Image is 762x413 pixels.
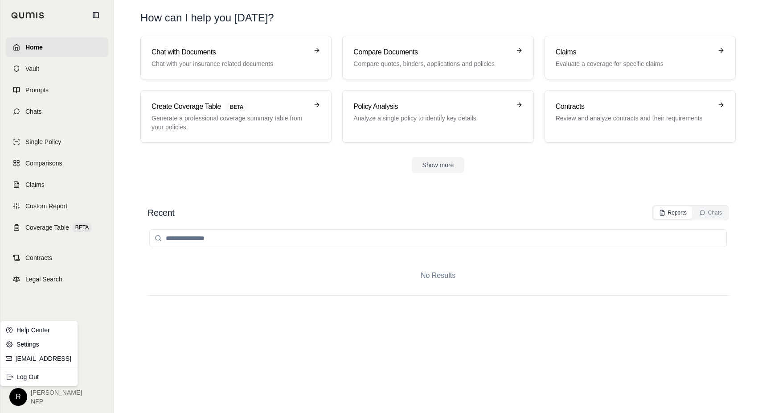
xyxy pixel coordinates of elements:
button: Show more [412,157,465,173]
span: Claims [25,180,45,189]
a: Contract Analysis [6,248,108,268]
h3: Policy Analysis [353,101,510,112]
h3: Compare Documents [353,47,510,58]
a: Settings [2,337,76,351]
p: Generate a professional coverage summary table from your policies. [152,114,308,132]
h1: How can I help you [DATE]? [140,11,274,25]
span: BETA [73,223,91,232]
p: Compare quotes, binders, applications and policies [353,59,510,68]
span: BETA [225,102,249,112]
button: Collapse sidebar [89,8,103,22]
span: NFP [31,397,82,406]
a: Home [6,37,108,57]
p: Evaluate a coverage for specific claims [556,59,712,68]
span: Coverage Table [25,223,69,232]
a: Coverage Table [6,218,108,237]
a: Single Policy [6,132,108,152]
img: Qumis Logo [11,12,45,19]
span: Chats [25,107,42,116]
span: Home [25,43,43,52]
span: Legal Search [25,275,62,284]
p: Chat with your insurance related documents [152,59,308,68]
p: Analyze a single policy to identify key details [353,114,510,123]
a: Chat [6,102,108,121]
span: Single Policy [25,137,61,146]
span: Custom Report [25,202,67,211]
a: [EMAIL_ADDRESS] [16,354,73,363]
a: Policy Comparisons [6,153,108,173]
h3: Chat with Documents [152,47,308,58]
h3: Create Coverage Table [152,101,308,112]
span: [PERSON_NAME] [31,388,82,397]
a: Help Center [2,323,76,337]
h2: Recent [147,206,174,219]
span: Contracts [25,253,52,262]
span: Vault [25,64,39,73]
a: Claim Coverage [6,175,108,194]
div: Chats [699,209,722,216]
div: Reports [659,209,687,216]
a: Documents Vault [6,59,108,78]
a: Prompt Library [6,80,108,100]
a: Legal Search Engine [6,269,108,289]
h3: Contracts [556,101,712,112]
h3: Claims [556,47,712,58]
p: Review and analyze contracts and their requirements [556,114,712,123]
span: Comparisons [25,159,62,168]
span: Prompts [25,86,49,95]
a: Custom Report [6,196,108,216]
div: No Results [147,256,729,295]
div: Log Out [2,370,76,384]
div: R [9,388,27,406]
